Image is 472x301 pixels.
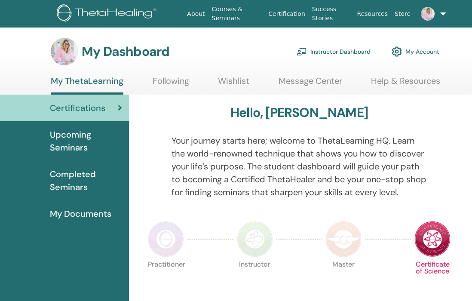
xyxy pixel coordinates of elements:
[392,42,439,61] a: My Account
[297,48,307,55] img: chalkboard-teacher.svg
[414,221,451,257] img: Certificate of Science
[184,6,208,22] a: About
[218,76,249,92] a: Wishlist
[230,105,368,120] h3: Hello, [PERSON_NAME]
[51,76,123,95] a: My ThetaLearning
[82,44,169,59] h3: My Dashboard
[325,261,362,297] p: Master
[421,7,435,21] img: default.jpg
[172,134,427,199] p: Your journey starts here; welcome to ThetaLearning HQ. Learn the world-renowned technique that sh...
[279,76,342,92] a: Message Center
[265,6,308,22] a: Certification
[50,168,122,193] span: Completed Seminars
[237,221,273,257] img: Instructor
[50,128,122,154] span: Upcoming Seminars
[371,76,440,92] a: Help & Resources
[297,42,371,61] a: Instructor Dashboard
[237,261,273,297] p: Instructor
[325,221,362,257] img: Master
[391,6,414,22] a: Store
[309,1,354,26] a: Success Stories
[57,4,159,24] img: logo.png
[148,221,184,257] img: Practitioner
[208,1,265,26] a: Courses & Seminars
[50,207,111,220] span: My Documents
[392,44,402,59] img: cog.svg
[153,76,189,92] a: Following
[148,261,184,297] p: Practitioner
[50,101,105,114] span: Certifications
[354,6,392,22] a: Resources
[414,261,451,297] p: Certificate of Science
[51,38,78,65] img: default.jpg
